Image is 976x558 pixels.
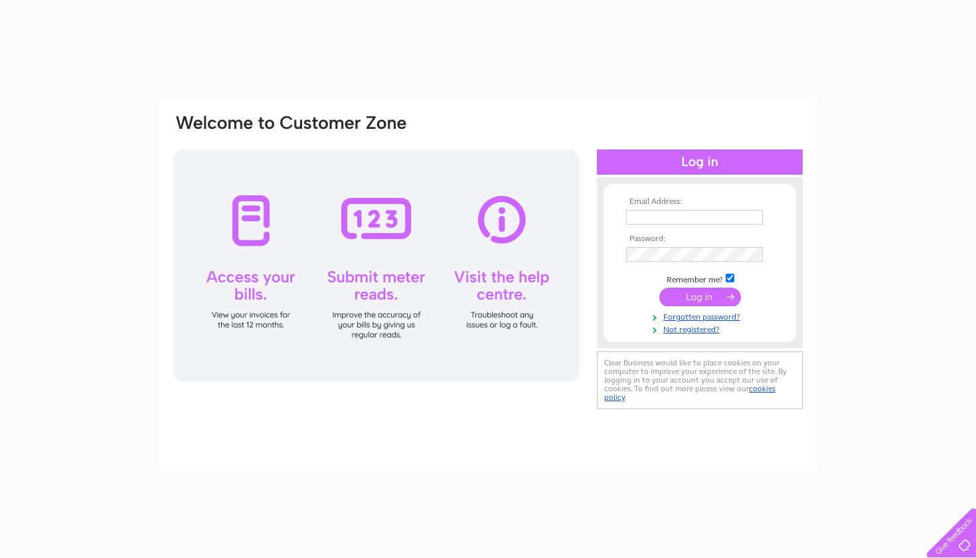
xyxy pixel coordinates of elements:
[623,197,777,207] th: Email Address:
[623,272,777,285] td: Remember me?
[626,310,777,322] a: Forgotten password?
[604,384,775,402] a: cookies policy
[623,234,777,244] th: Password:
[659,288,741,306] input: Submit
[626,322,777,335] a: Not registered?
[597,351,803,409] div: Clear Business would like to place cookies on your computer to improve your experience of the sit...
